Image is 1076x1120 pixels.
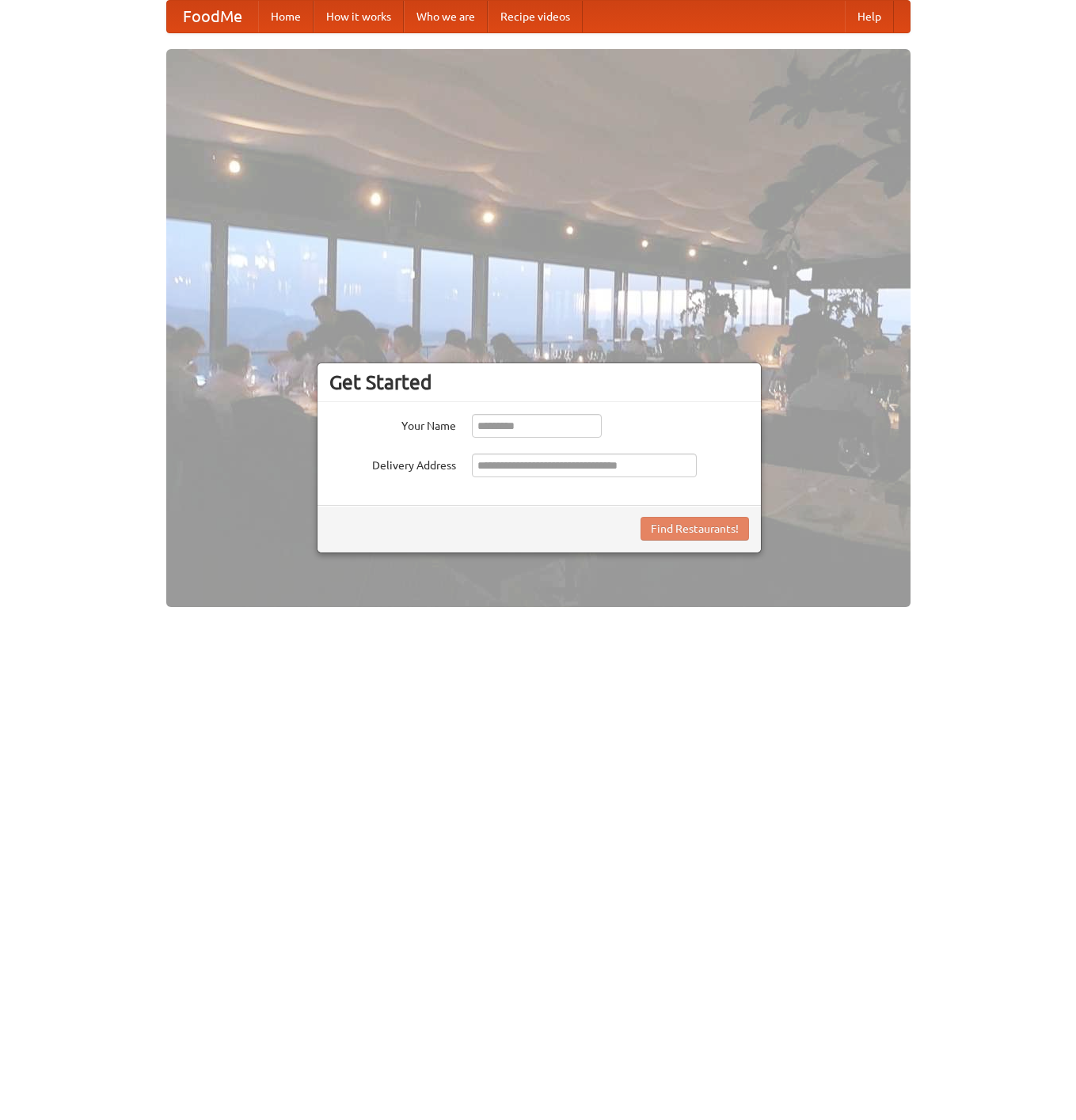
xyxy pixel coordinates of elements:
[167,1,258,32] a: FoodMe
[329,414,456,434] label: Your Name
[314,1,404,32] a: How it works
[404,1,488,32] a: Who we are
[329,370,749,394] h3: Get Started
[845,1,894,32] a: Help
[488,1,583,32] a: Recipe videos
[641,517,749,541] button: Find Restaurants!
[258,1,314,32] a: Home
[329,454,456,473] label: Delivery Address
